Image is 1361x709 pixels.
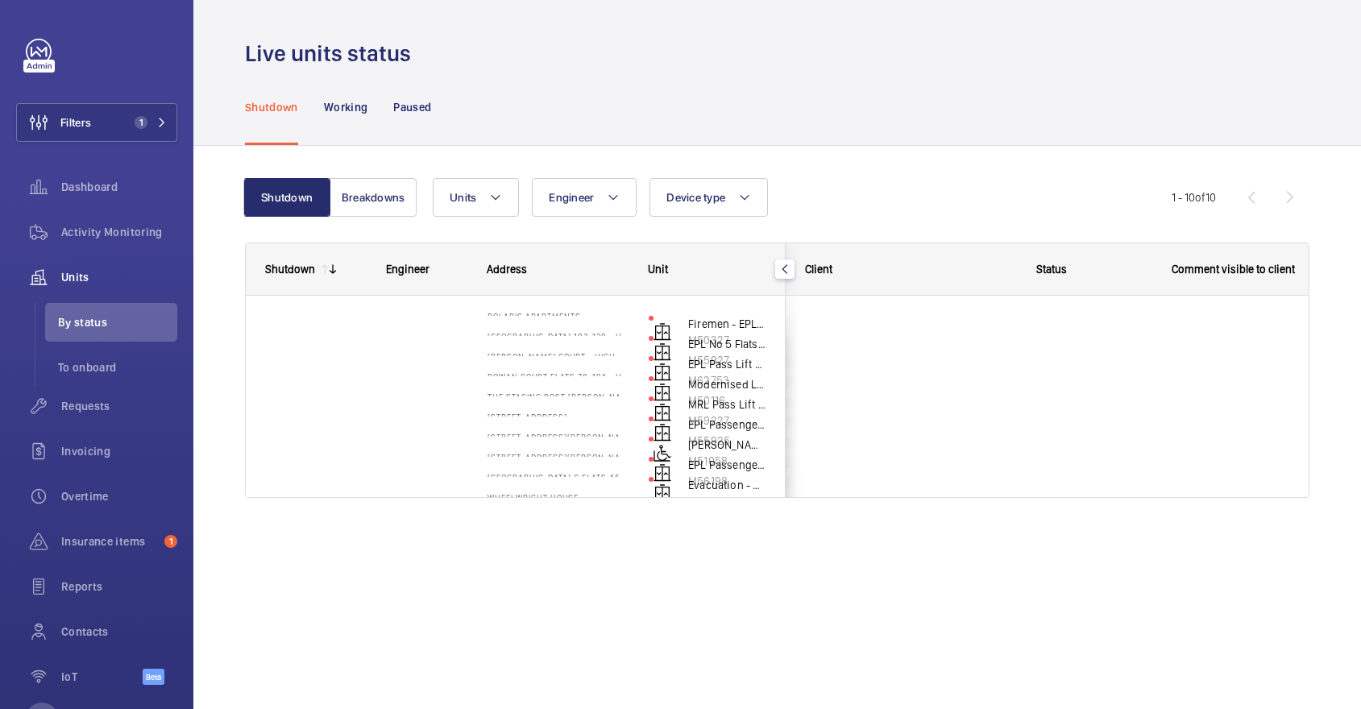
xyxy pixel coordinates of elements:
[16,103,177,142] button: Filters1
[666,191,725,204] span: Device type
[805,263,832,276] span: Client
[549,191,594,204] span: Engineer
[433,178,519,217] button: Units
[324,99,367,115] p: Working
[143,669,164,685] span: Beta
[58,359,177,375] span: To onboard
[61,398,177,414] span: Requests
[266,434,366,453] p: [DATE]
[688,336,766,352] p: EPL No 5 Flats 103-120 Blk D
[688,376,766,392] p: Modernised Lift For Fire Services - LEFT HAND LIFT
[266,394,366,413] p: [DATE]
[266,313,366,332] p: [DATE]
[61,269,177,285] span: Units
[688,497,766,513] p: EPL Passenger block 25/33
[61,443,177,459] span: Invoicing
[61,224,177,240] span: Activity Monitoring
[265,263,315,276] div: Shutdown
[61,624,177,640] span: Contacts
[266,374,366,392] p: [DATE]
[488,492,628,502] p: Wheelwright House
[61,669,143,685] span: IoT
[61,533,158,549] span: Insurance items
[135,116,147,129] span: 1
[386,263,429,276] span: Engineer
[61,488,177,504] span: Overtime
[688,316,766,332] p: Firemen - EPL Passenger Lift
[61,578,177,595] span: Reports
[1172,497,1339,529] span: LO IPSUMD 01/54 - Sitam co adipi ELI Seddoeiu TE INCIDI 14/91 - Utlabore etdol / magnaal enimadmi...
[688,457,766,473] p: EPL Passenger Lift
[266,454,366,473] p: [DATE]
[61,179,177,195] span: Dashboard
[688,396,766,413] p: MRL Pass Lift [PERSON_NAME]
[532,178,637,217] button: Engineer
[688,437,766,453] p: [PERSON_NAME] Platform Lift
[164,535,177,548] span: 1
[266,414,366,433] p: [DATE]
[393,99,431,115] p: Paused
[1172,192,1216,203] span: 1 - 10 10
[58,314,177,330] span: By status
[245,99,298,115] p: Shutdown
[245,39,421,68] h1: Live units status
[688,477,766,493] p: Evacuation - EPL No 4 Flats 45-101 R/h
[243,178,330,217] button: Shutdown
[450,191,476,204] span: Units
[266,334,366,352] p: [DATE]
[688,417,766,433] p: EPL Passenger Lift
[648,263,766,276] div: Unit
[688,356,766,372] p: EPL Pass Lift 2 Ssnhg01482
[266,475,366,493] p: [DATE]
[60,114,91,131] span: Filters
[649,178,768,217] button: Device type
[1172,263,1295,276] span: Comment visible to client
[487,263,527,276] span: Address
[266,354,366,372] p: [DATE]
[266,495,366,513] p: [DATE]
[330,178,417,217] button: Breakdowns
[1036,263,1067,276] span: Status
[1195,191,1205,204] span: of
